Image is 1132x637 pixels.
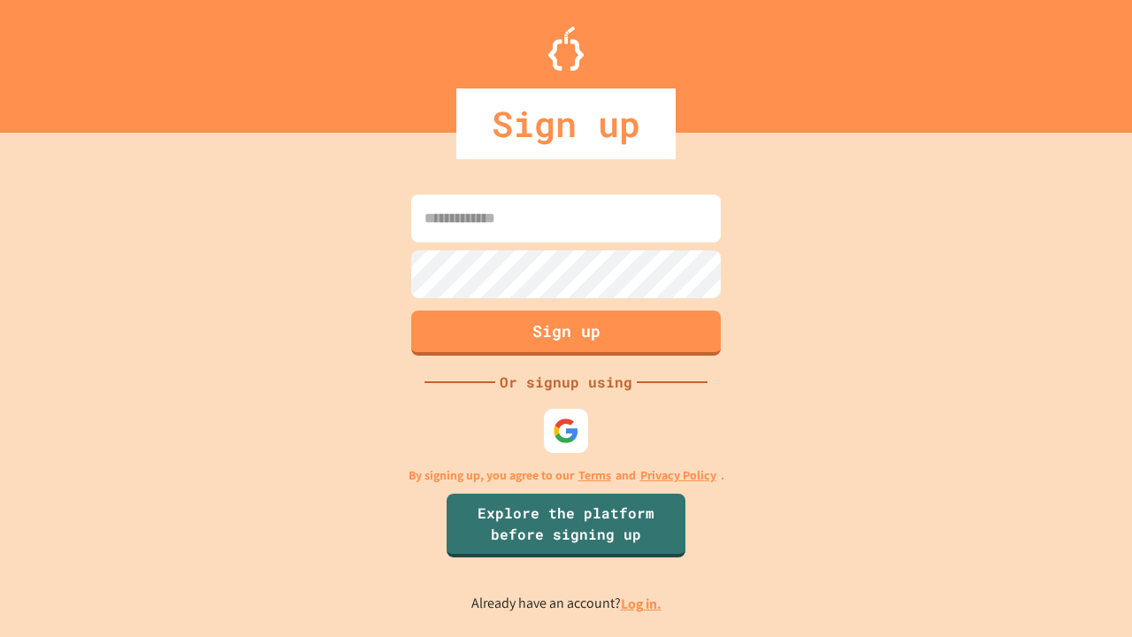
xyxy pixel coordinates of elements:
[548,27,584,71] img: Logo.svg
[456,88,676,159] div: Sign up
[640,466,716,485] a: Privacy Policy
[621,595,662,613] a: Log in.
[495,372,637,393] div: Or signup using
[578,466,611,485] a: Terms
[411,311,721,356] button: Sign up
[553,418,579,444] img: google-icon.svg
[409,466,724,485] p: By signing up, you agree to our and .
[447,494,685,557] a: Explore the platform before signing up
[471,593,662,615] p: Already have an account?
